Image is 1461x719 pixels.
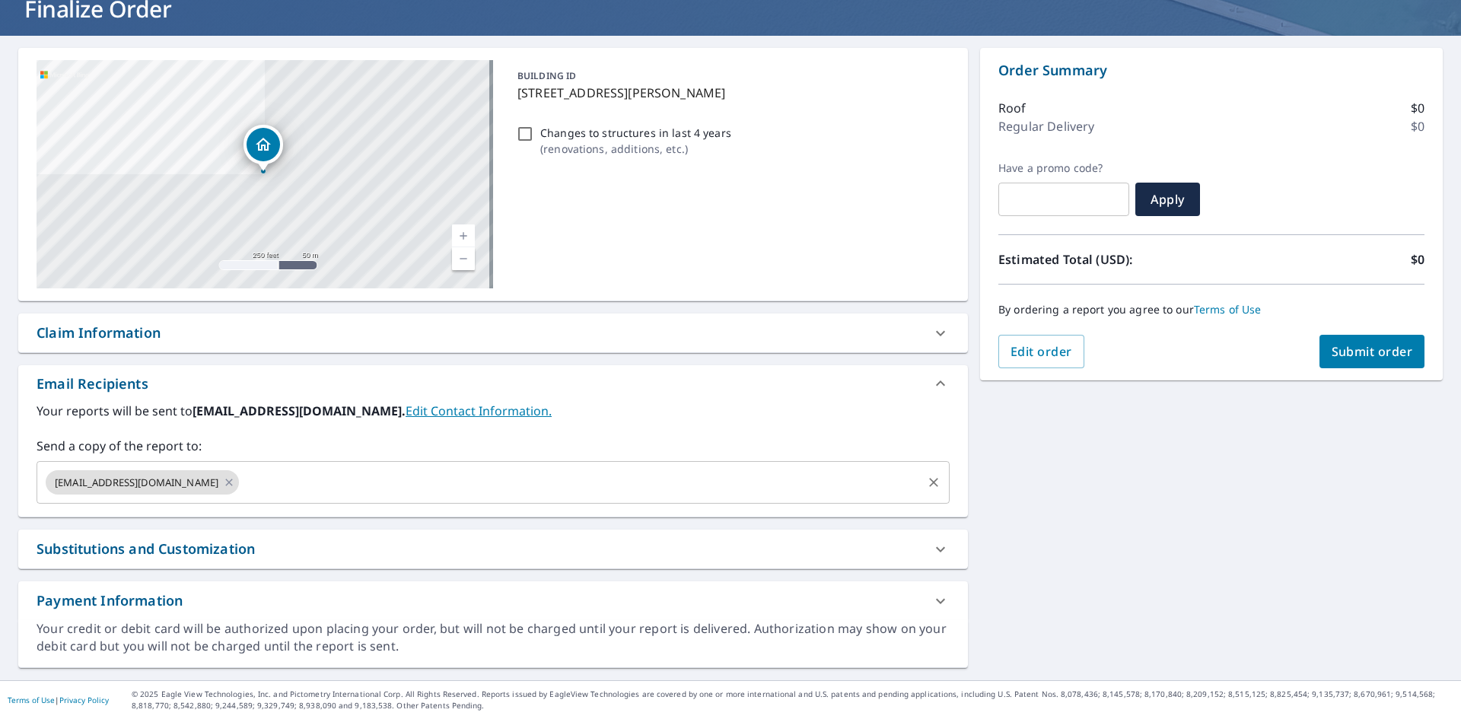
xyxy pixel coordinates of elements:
[517,84,944,102] p: [STREET_ADDRESS][PERSON_NAME]
[998,60,1424,81] p: Order Summary
[1411,250,1424,269] p: $0
[37,590,183,611] div: Payment Information
[452,247,475,270] a: Current Level 17, Zoom Out
[1411,117,1424,135] p: $0
[37,620,950,655] div: Your credit or debit card will be authorized upon placing your order, but will not be charged unt...
[452,224,475,247] a: Current Level 17, Zoom In
[1332,343,1413,360] span: Submit order
[540,141,731,157] p: ( renovations, additions, etc. )
[18,581,968,620] div: Payment Information
[998,117,1094,135] p: Regular Delivery
[998,335,1084,368] button: Edit order
[406,402,552,419] a: EditContactInfo
[243,125,283,172] div: Dropped pin, building 1, Residential property, 1700 Abigail Ln Anna, TX 75409
[923,472,944,493] button: Clear
[59,695,109,705] a: Privacy Policy
[1411,99,1424,117] p: $0
[1194,302,1262,317] a: Terms of Use
[37,437,950,455] label: Send a copy of the report to:
[37,374,148,394] div: Email Recipients
[18,530,968,568] div: Substitutions and Customization
[37,402,950,420] label: Your reports will be sent to
[998,250,1211,269] p: Estimated Total (USD):
[193,402,406,419] b: [EMAIL_ADDRESS][DOMAIN_NAME].
[132,689,1453,711] p: © 2025 Eagle View Technologies, Inc. and Pictometry International Corp. All Rights Reserved. Repo...
[998,99,1027,117] p: Roof
[517,69,576,82] p: BUILDING ID
[18,365,968,402] div: Email Recipients
[46,476,228,490] span: [EMAIL_ADDRESS][DOMAIN_NAME]
[1135,183,1200,216] button: Apply
[18,313,968,352] div: Claim Information
[46,470,239,495] div: [EMAIL_ADDRESS][DOMAIN_NAME]
[540,125,731,141] p: Changes to structures in last 4 years
[37,539,255,559] div: Substitutions and Customization
[1147,191,1188,208] span: Apply
[998,161,1129,175] label: Have a promo code?
[1319,335,1425,368] button: Submit order
[1011,343,1072,360] span: Edit order
[998,303,1424,317] p: By ordering a report you agree to our
[8,695,109,705] p: |
[8,695,55,705] a: Terms of Use
[37,323,161,343] div: Claim Information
